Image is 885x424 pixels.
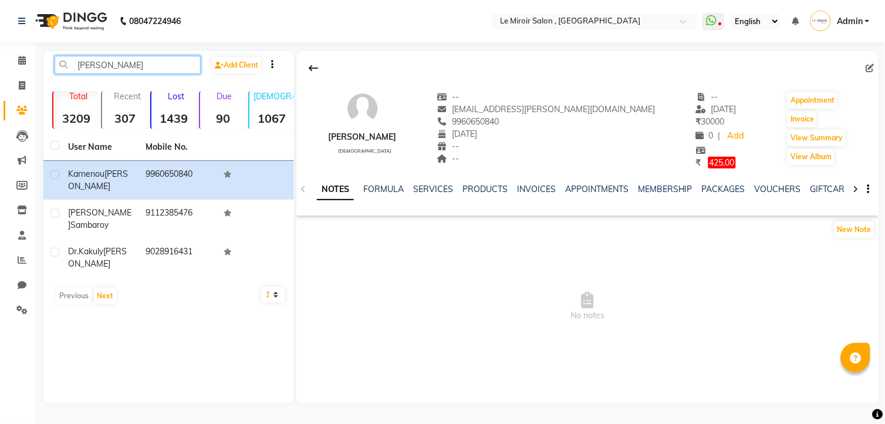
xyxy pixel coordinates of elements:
td: 9112385476 [139,200,216,238]
a: PRODUCTS [462,184,508,194]
span: -- [437,153,460,164]
span: 425.00 [708,157,736,169]
button: Next [94,288,116,304]
span: [DEMOGRAPHIC_DATA] [338,148,391,154]
a: APPOINTMENTS [565,184,629,194]
a: NOTES [317,179,354,200]
span: 30000 [696,116,725,127]
th: User Name [61,134,139,161]
button: View Album [788,149,835,165]
span: [DATE] [696,104,737,115]
a: INVOICES [517,184,556,194]
span: Dr.Kakuly [68,246,103,257]
a: MEMBERSHIP [638,184,693,194]
span: Admin [837,15,863,28]
span: karnenou [68,169,104,179]
strong: 307 [102,111,147,126]
button: New Note [835,221,874,238]
span: -- [696,92,718,102]
button: Invoice [788,111,817,127]
a: GIFTCARDS [810,184,856,194]
span: [EMAIL_ADDRESS][PERSON_NAME][DOMAIN_NAME] [437,104,656,115]
img: avatar [345,91,380,126]
td: 9028916431 [139,238,216,277]
span: No notes [296,248,879,366]
a: Add [725,128,746,144]
button: View Summary [788,130,846,146]
p: Due [202,91,245,102]
span: ₹ [696,116,701,127]
span: ₹ [696,157,701,168]
button: Appointment [788,92,837,109]
span: -- [437,141,460,152]
div: Back to Client [301,57,326,79]
b: 08047224946 [129,5,181,38]
a: Add Client [212,57,261,73]
span: 9960650840 [437,116,499,127]
a: FORMULA [363,184,404,194]
img: Admin [810,11,831,31]
span: [PERSON_NAME] [68,207,131,230]
strong: 90 [200,111,245,126]
strong: 3209 [53,111,99,126]
span: Sambaroy [70,220,109,230]
span: -- [437,92,460,102]
a: SERVICES [413,184,453,194]
td: 9960650840 [139,161,216,200]
input: Search by Name/Mobile/Email/Code [55,56,201,74]
span: [DATE] [437,129,478,139]
th: Mobile No. [139,134,216,161]
a: VOUCHERS [755,184,801,194]
span: | [718,130,721,142]
p: Recent [107,91,147,102]
a: PACKAGES [702,184,745,194]
p: [DEMOGRAPHIC_DATA] [254,91,295,102]
img: logo [30,5,110,38]
p: Lost [156,91,197,102]
strong: 1439 [151,111,197,126]
div: [PERSON_NAME] [329,131,397,143]
p: Total [58,91,99,102]
span: 0 [696,130,714,141]
strong: 1067 [249,111,295,126]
